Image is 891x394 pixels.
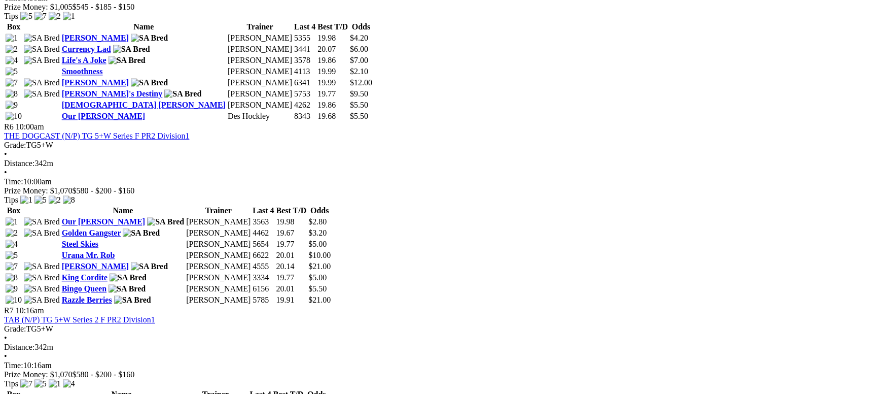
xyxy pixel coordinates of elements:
[61,206,185,216] th: Name
[276,239,307,249] td: 19.77
[186,261,251,272] td: [PERSON_NAME]
[276,217,307,227] td: 19.98
[20,195,32,205] img: 1
[350,101,368,109] span: $5.50
[252,239,274,249] td: 5654
[62,45,111,53] a: Currency Lad
[317,67,348,77] td: 19.99
[252,228,274,238] td: 4462
[186,295,251,305] td: [PERSON_NAME]
[6,251,18,260] img: 5
[294,55,316,65] td: 3578
[7,22,21,31] span: Box
[227,67,293,77] td: [PERSON_NAME]
[164,89,201,98] img: SA Bred
[186,284,251,294] td: [PERSON_NAME]
[227,33,293,43] td: [PERSON_NAME]
[24,217,60,226] img: SA Bred
[6,217,18,226] img: 1
[252,261,274,272] td: 4555
[317,89,348,99] td: 19.77
[24,45,60,54] img: SA Bred
[6,262,18,271] img: 7
[109,56,146,65] img: SA Bred
[252,206,274,216] th: Last 4
[24,34,60,43] img: SA Bred
[4,186,887,195] div: Prize Money: $1,070
[186,239,251,249] td: [PERSON_NAME]
[276,228,307,238] td: 19.67
[62,228,121,237] a: Golden Gangster
[62,251,115,259] a: Urana Mr. Rob
[276,284,307,294] td: 20.01
[227,22,293,32] th: Trainer
[20,379,32,388] img: 7
[308,240,327,248] span: $5.00
[349,22,373,32] th: Odds
[227,89,293,99] td: [PERSON_NAME]
[114,295,151,305] img: SA Bred
[308,295,331,304] span: $21.00
[6,228,18,238] img: 2
[186,217,251,227] td: [PERSON_NAME]
[308,251,331,259] span: $10.00
[308,284,327,293] span: $5.50
[317,33,348,43] td: 19.98
[62,34,129,42] a: [PERSON_NAME]
[294,67,316,77] td: 4113
[24,273,60,282] img: SA Bred
[49,195,61,205] img: 2
[20,12,32,21] img: 5
[62,273,108,282] a: King Cordite
[186,228,251,238] td: [PERSON_NAME]
[4,141,887,150] div: TG5+W
[62,101,226,109] a: [DEMOGRAPHIC_DATA] [PERSON_NAME]
[308,217,327,226] span: $2.80
[4,177,887,186] div: 10:00am
[4,150,7,158] span: •
[4,334,7,342] span: •
[4,343,887,352] div: 342m
[4,343,34,351] span: Distance:
[294,33,316,43] td: 5355
[227,55,293,65] td: [PERSON_NAME]
[276,295,307,305] td: 19.91
[49,379,61,388] img: 1
[16,306,44,315] span: 10:16am
[6,67,18,76] img: 5
[4,177,23,186] span: Time:
[62,112,146,120] a: Our [PERSON_NAME]
[227,44,293,54] td: [PERSON_NAME]
[4,159,34,168] span: Distance:
[276,273,307,283] td: 19.77
[6,56,18,65] img: 4
[63,12,75,21] img: 1
[62,262,129,271] a: [PERSON_NAME]
[350,34,368,42] span: $4.20
[294,89,316,99] td: 5753
[317,22,348,32] th: Best T/D
[6,34,18,43] img: 1
[276,250,307,260] td: 20.01
[4,324,887,334] div: TG5+W
[276,206,307,216] th: Best T/D
[73,370,135,379] span: $580 - $200 - $160
[252,295,274,305] td: 5785
[294,100,316,110] td: 4262
[317,111,348,121] td: 19.68
[4,315,155,324] a: TAB (N/P) TG 5+W Series 2 F PR2 Division1
[350,89,368,98] span: $9.50
[34,12,47,21] img: 7
[4,379,18,388] span: Tips
[62,78,129,87] a: [PERSON_NAME]
[4,122,14,131] span: R6
[34,195,47,205] img: 5
[350,78,372,87] span: $12.00
[63,379,75,388] img: 4
[186,273,251,283] td: [PERSON_NAME]
[308,206,331,216] th: Odds
[6,295,22,305] img: 10
[350,112,368,120] span: $5.50
[252,284,274,294] td: 6156
[186,250,251,260] td: [PERSON_NAME]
